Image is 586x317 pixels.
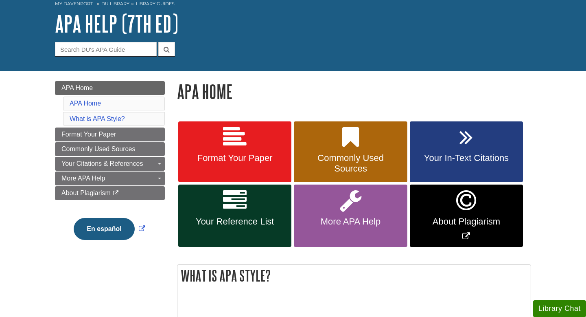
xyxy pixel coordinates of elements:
a: APA Home [70,100,101,107]
a: Your Citations & References [55,157,165,171]
h2: What is APA Style? [177,265,531,286]
a: About Plagiarism [55,186,165,200]
span: Your Reference List [184,216,285,227]
a: Commonly Used Sources [294,121,407,183]
a: Link opens in new window [410,185,523,247]
div: Guide Page Menu [55,81,165,254]
a: Your Reference List [178,185,291,247]
a: Format Your Paper [55,128,165,141]
a: DU Library [101,1,129,7]
span: More APA Help [61,175,105,182]
a: Link opens in new window [72,225,147,232]
span: About Plagiarism [416,216,517,227]
i: This link opens in a new window [112,191,119,196]
span: Commonly Used Sources [61,145,135,152]
button: En español [74,218,134,240]
a: Format Your Paper [178,121,291,183]
a: APA Help (7th Ed) [55,11,178,36]
a: More APA Help [294,185,407,247]
span: Format Your Paper [61,131,116,138]
input: Search DU's APA Guide [55,42,157,56]
span: Commonly Used Sources [300,153,401,174]
a: My Davenport [55,0,93,7]
span: About Plagiarism [61,189,111,196]
a: What is APA Style? [70,115,125,122]
h1: APA Home [177,81,531,102]
button: Library Chat [533,300,586,317]
span: Your Citations & References [61,160,143,167]
span: More APA Help [300,216,401,227]
span: Your In-Text Citations [416,153,517,163]
span: Format Your Paper [184,153,285,163]
a: APA Home [55,81,165,95]
span: APA Home [61,84,93,91]
a: Your In-Text Citations [410,121,523,183]
a: Library Guides [136,1,175,7]
a: More APA Help [55,172,165,185]
a: Commonly Used Sources [55,142,165,156]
